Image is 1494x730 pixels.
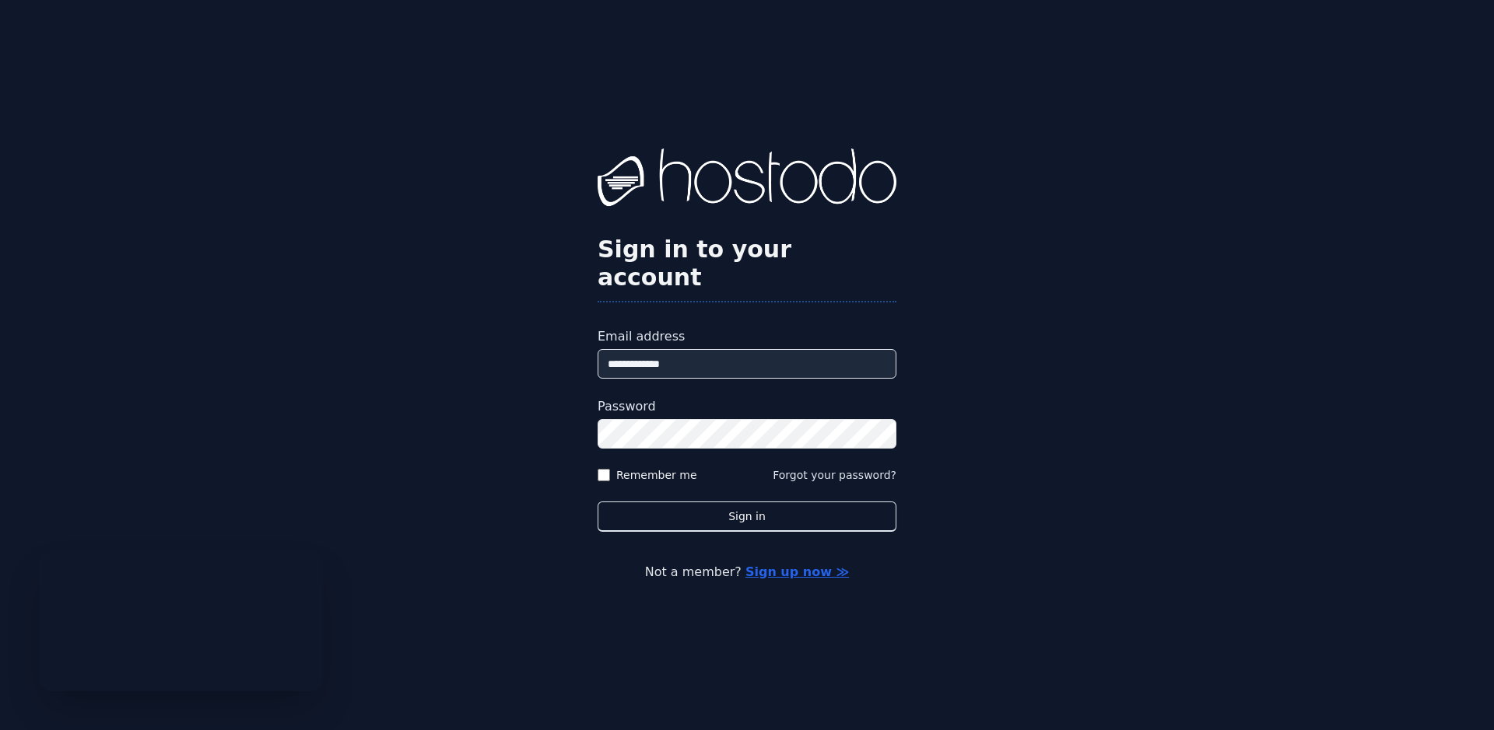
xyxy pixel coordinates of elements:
label: Password [598,397,896,416]
p: Not a member? [75,563,1419,582]
label: Email address [598,327,896,346]
label: Remember me [616,467,697,483]
img: Hostodo [598,148,896,211]
button: Sign in [598,501,896,532]
button: Forgot your password? [773,467,896,483]
a: Sign up now ≫ [745,564,849,579]
h2: Sign in to your account [598,236,896,292]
